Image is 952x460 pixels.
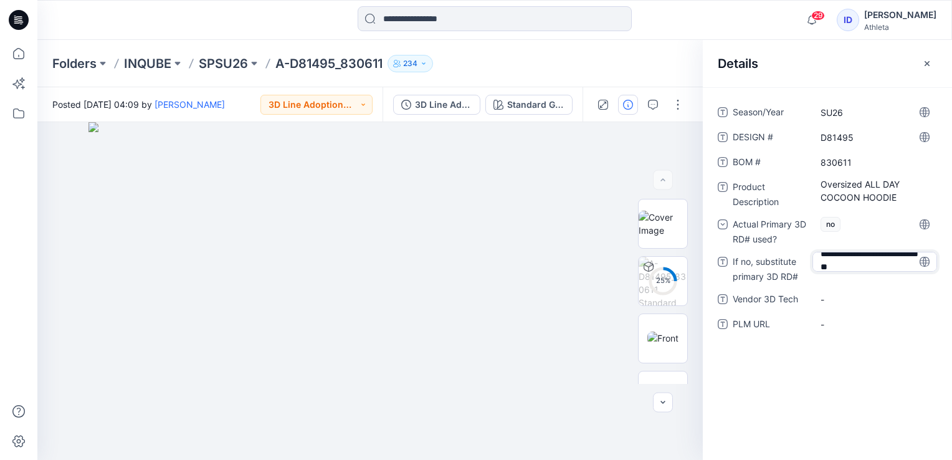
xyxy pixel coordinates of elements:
div: ID [837,9,859,31]
span: If no, substitute primary 3D RD# [733,254,807,284]
a: [PERSON_NAME] [155,99,225,110]
span: Vendor 3D Tech [733,292,807,309]
img: Front [647,332,678,345]
span: - [821,293,929,306]
span: SU26 [821,106,929,119]
button: 234 [388,55,433,72]
img: A-D81495_830611 Standard Grey Scale 30% Transparency [639,257,687,305]
span: 830611 [821,156,929,169]
span: DESIGN # [733,130,807,147]
div: Athleta [864,22,936,32]
span: Posted [DATE] 04:09 by [52,98,225,111]
span: Season/Year [733,105,807,122]
span: no [821,217,840,232]
div: [PERSON_NAME] [864,7,936,22]
span: PLM URL [733,317,807,334]
div: 3D Line Adoption (Vendor) [415,98,472,112]
button: Standard Grey Scale 30% Transparency [485,95,573,115]
p: A-D81495_830611 [275,55,383,72]
div: 25 % [648,276,678,286]
div: Standard Grey Scale 30% Transparency [507,98,564,112]
button: Details [618,95,638,115]
button: 3D Line Adoption (Vendor) [393,95,480,115]
span: Actual Primary 3D RD# used? [733,217,807,247]
span: 29 [811,11,825,21]
a: Folders [52,55,97,72]
span: BOM # [733,155,807,172]
p: 234 [403,57,417,70]
span: - [821,318,929,331]
a: INQUBE [124,55,171,72]
a: SPSU26 [199,55,248,72]
span: Oversized ALL DAY COCOON HOODIE [821,178,929,204]
span: D81495 [821,131,929,144]
img: Cover Image [639,211,687,237]
span: Product Description [733,180,807,209]
h2: Details [718,56,758,71]
img: eyJhbGciOiJIUzI1NiIsImtpZCI6IjAiLCJzbHQiOiJzZXMiLCJ0eXAiOiJKV1QifQ.eyJkYXRhIjp7InR5cGUiOiJzdG9yYW... [88,122,652,460]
